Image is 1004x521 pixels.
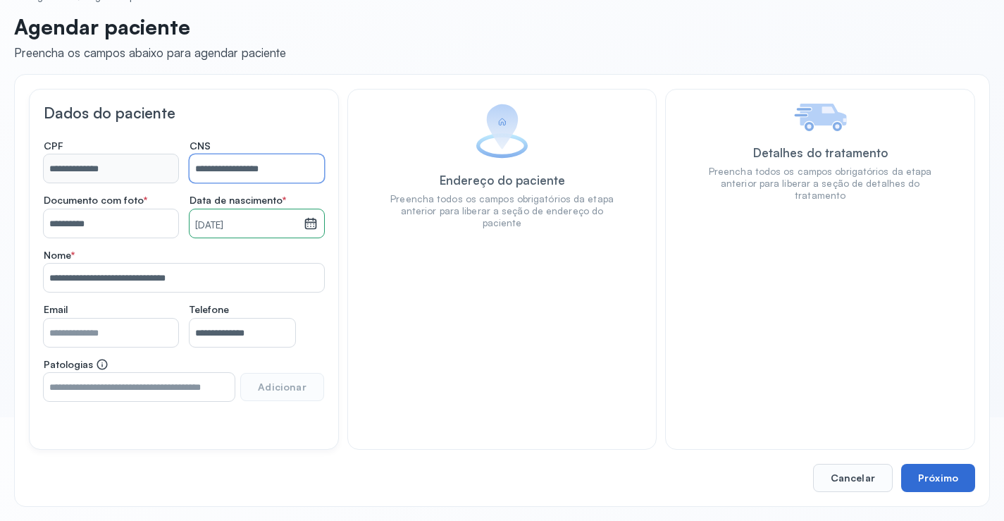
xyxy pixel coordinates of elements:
button: Cancelar [813,464,893,492]
div: Endereço do paciente [440,173,565,188]
span: Data de nascimento [190,194,286,207]
p: Agendar paciente [14,14,286,39]
div: Preencha todos os campos obrigatórios da etapa anterior para liberar a seção de detalhes do trata... [708,166,932,202]
span: Email [44,303,68,316]
button: Próximo [901,464,975,492]
img: Imagem de Endereço do paciente [476,104,528,159]
span: CPF [44,140,63,152]
span: Documento com foto [44,194,147,207]
small: [DATE] [195,219,298,233]
span: Nome [44,249,75,262]
div: Preencha todos os campos obrigatórios da etapa anterior para liberar a seção de endereço do paciente [390,193,614,229]
div: Detalhes do tratamento [753,145,888,160]
span: CNS [190,140,211,152]
h3: Dados do paciente [44,104,324,122]
span: Patologias [44,358,109,371]
span: Telefone [190,303,229,316]
img: Imagem de Detalhes do tratamento [794,104,847,131]
button: Adicionar [240,373,323,401]
div: Preencha os campos abaixo para agendar paciente [14,45,286,60]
